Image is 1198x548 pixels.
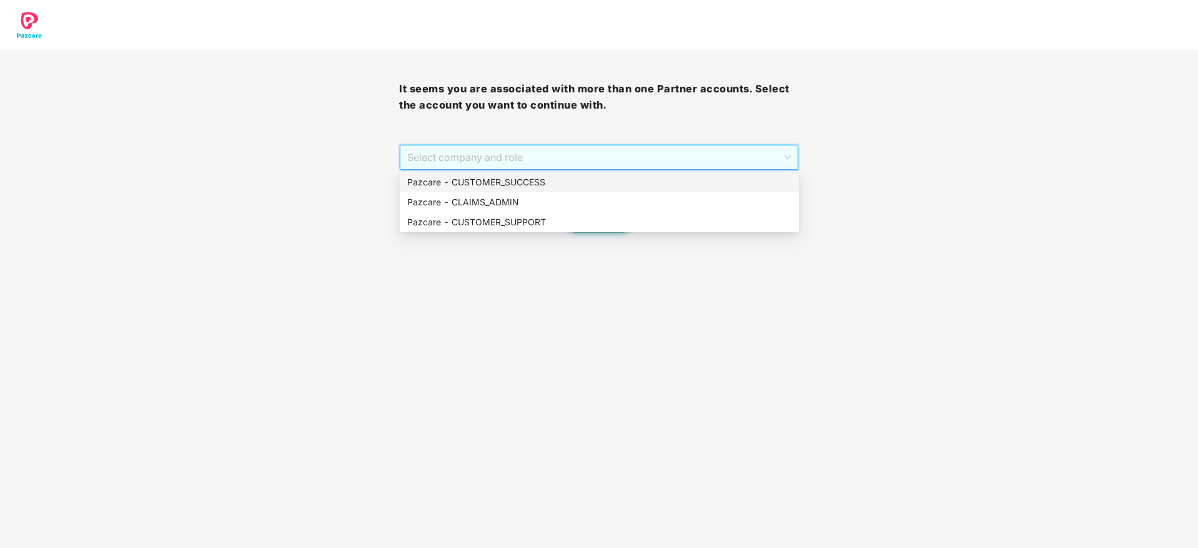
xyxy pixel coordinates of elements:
div: Pazcare - CUSTOMER_SUPPORT [407,215,791,229]
div: Pazcare - CUSTOMER_SUPPORT [400,212,799,232]
div: Pazcare - CLAIMS_ADMIN [400,192,799,212]
div: Pazcare - CUSTOMER_SUCCESS [407,175,791,189]
span: Select company and role [407,145,790,169]
div: Pazcare - CLAIMS_ADMIN [407,195,791,209]
div: Pazcare - CUSTOMER_SUCCESS [400,172,799,192]
h3: It seems you are associated with more than one Partner accounts. Select the account you want to c... [399,81,798,113]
